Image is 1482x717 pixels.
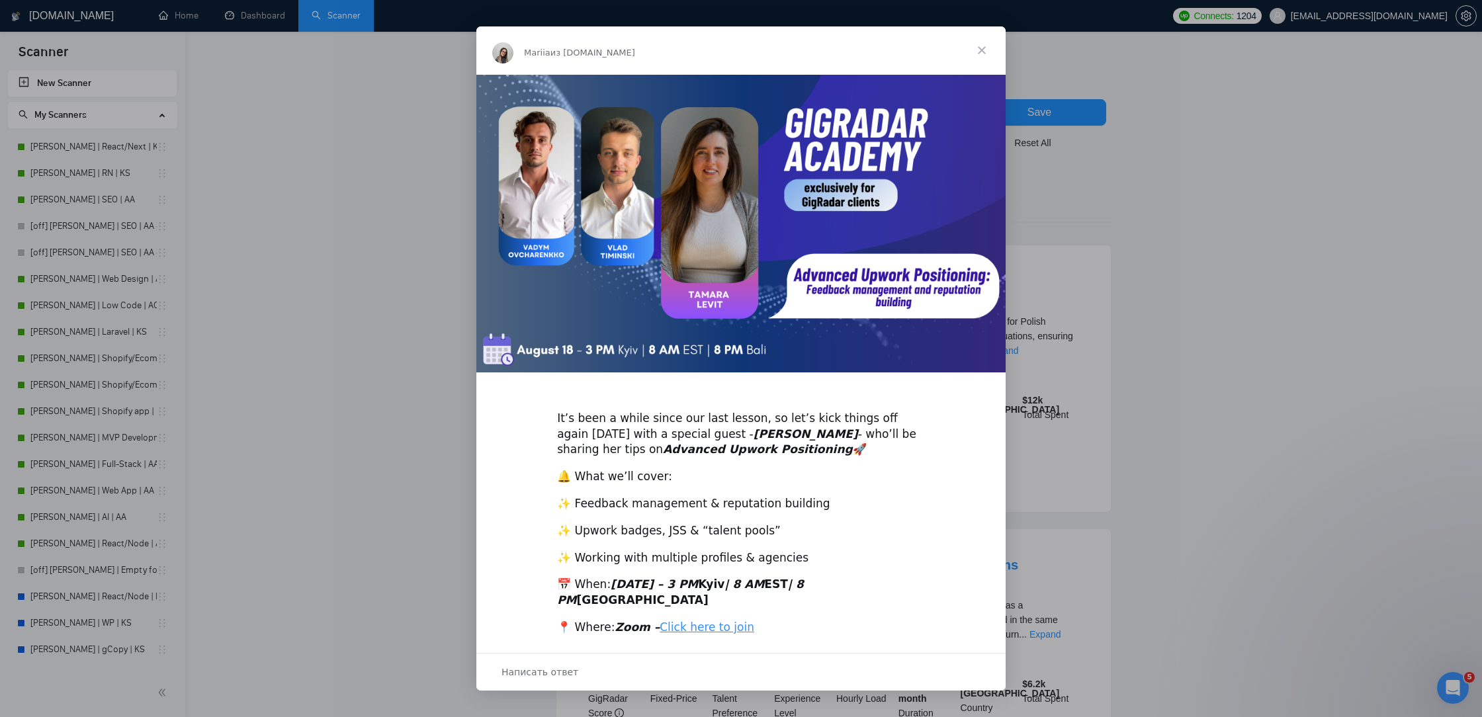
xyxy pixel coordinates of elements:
[550,48,635,58] span: из [DOMAIN_NAME]
[557,577,804,607] i: | 8 PM
[557,550,925,566] div: ✨ Working with multiple profiles & agencies
[501,663,578,681] span: Написать ответ
[557,577,804,607] b: Kyiv EST [GEOGRAPHIC_DATA]
[611,577,698,591] i: [DATE] – 3 PM
[557,523,925,539] div: ✨ Upwork badges, JSS & “talent pools”
[492,42,513,63] img: Profile image for Mariia
[754,427,858,441] i: [PERSON_NAME]
[557,620,925,636] div: 📍 Where:
[557,577,925,609] div: 📅 When:
[557,496,925,512] div: ✨ Feedback management & reputation building
[663,443,853,456] i: Advanced Upwork Positioning
[557,469,925,485] div: 🔔 What we’ll cover:
[615,620,754,634] i: Zoom –
[557,395,925,458] div: ​It’s been a while since our last lesson, so let’s kick things off again [DATE] with a special gu...
[958,26,1006,74] span: Закрыть
[524,48,550,58] span: Mariia
[724,577,764,591] i: | 8 AM
[476,653,1006,691] div: Открыть разговор и ответить
[660,620,754,634] a: Click here to join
